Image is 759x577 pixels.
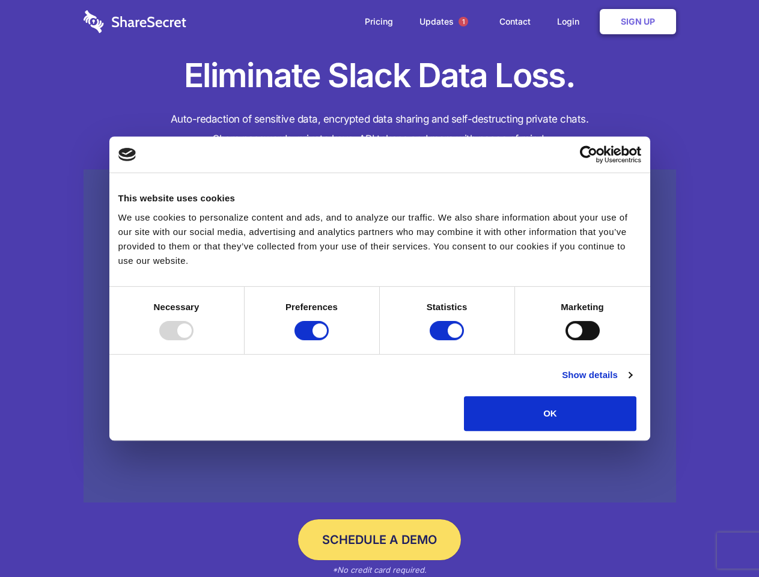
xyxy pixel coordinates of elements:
strong: Necessary [154,302,200,312]
div: This website uses cookies [118,191,641,206]
a: Contact [487,3,543,40]
img: logo [118,148,136,161]
strong: Preferences [285,302,338,312]
div: We use cookies to personalize content and ads, and to analyze our traffic. We also share informat... [118,210,641,268]
a: Sign Up [600,9,676,34]
h4: Auto-redaction of sensitive data, encrypted data sharing and self-destructing private chats. Shar... [84,109,676,149]
em: *No credit card required. [332,565,427,575]
img: logo-wordmark-white-trans-d4663122ce5f474addd5e946df7df03e33cb6a1c49d2221995e7729f52c070b2.svg [84,10,186,33]
a: Login [545,3,597,40]
strong: Statistics [427,302,468,312]
a: Schedule a Demo [298,519,461,560]
a: Show details [562,368,632,382]
h1: Eliminate Slack Data Loss. [84,54,676,97]
button: OK [464,396,636,431]
span: 1 [459,17,468,26]
strong: Marketing [561,302,604,312]
a: Pricing [353,3,405,40]
a: Usercentrics Cookiebot - opens in a new window [536,145,641,163]
a: Wistia video thumbnail [84,169,676,503]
